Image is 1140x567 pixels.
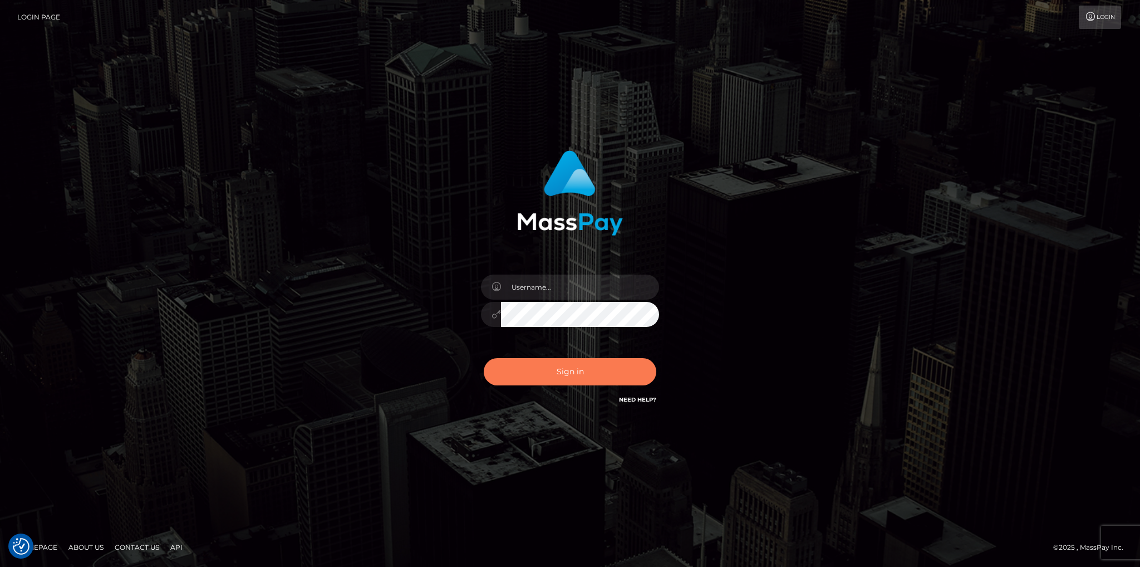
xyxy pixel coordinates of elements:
[619,396,656,403] a: Need Help?
[12,539,62,556] a: Homepage
[13,538,30,555] button: Consent Preferences
[64,539,108,556] a: About Us
[484,358,656,385] button: Sign in
[13,538,30,555] img: Revisit consent button
[17,6,60,29] a: Login Page
[501,275,659,300] input: Username...
[1053,541,1132,554] div: © 2025 , MassPay Inc.
[110,539,164,556] a: Contact Us
[166,539,187,556] a: API
[1079,6,1121,29] a: Login
[517,150,623,236] img: MassPay Login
